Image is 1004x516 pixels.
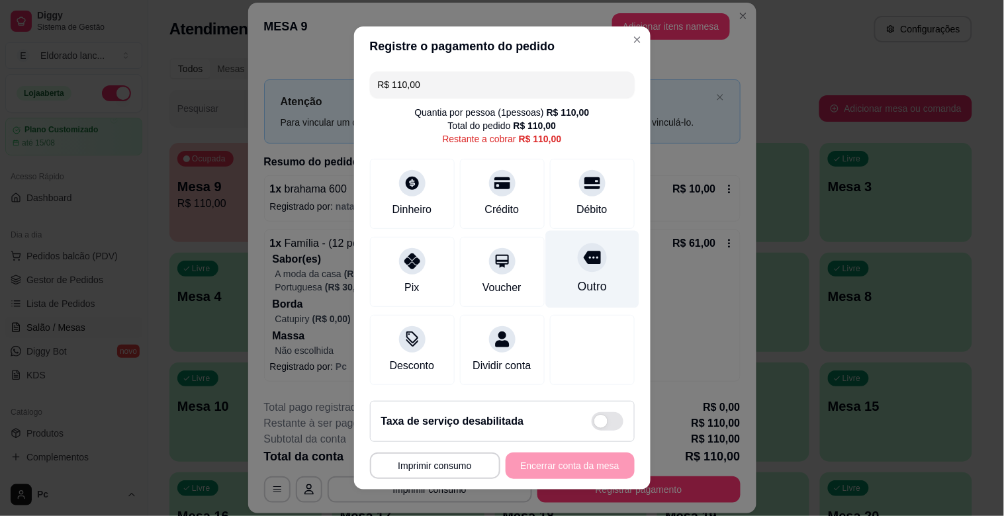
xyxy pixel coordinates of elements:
div: R$ 110,00 [514,119,557,132]
div: Total do pedido [448,119,557,132]
button: Close [627,29,648,50]
button: Imprimir consumo [370,452,500,479]
div: Desconto [390,358,435,374]
div: Quantia por pessoa ( 1 pessoas) [415,106,590,119]
div: Outro [577,278,606,295]
div: Crédito [485,202,520,218]
div: Restante a cobrar [443,132,562,146]
div: Pix [404,280,419,296]
div: Débito [576,202,607,218]
div: Voucher [482,280,522,296]
h2: Taxa de serviço desabilitada [381,413,524,429]
header: Registre o pagamento do pedido [354,26,651,66]
div: Dinheiro [392,202,432,218]
div: Dividir conta [473,358,531,374]
input: Ex.: hambúrguer de cordeiro [378,71,627,98]
div: R$ 110,00 [519,132,562,146]
div: R$ 110,00 [547,106,590,119]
